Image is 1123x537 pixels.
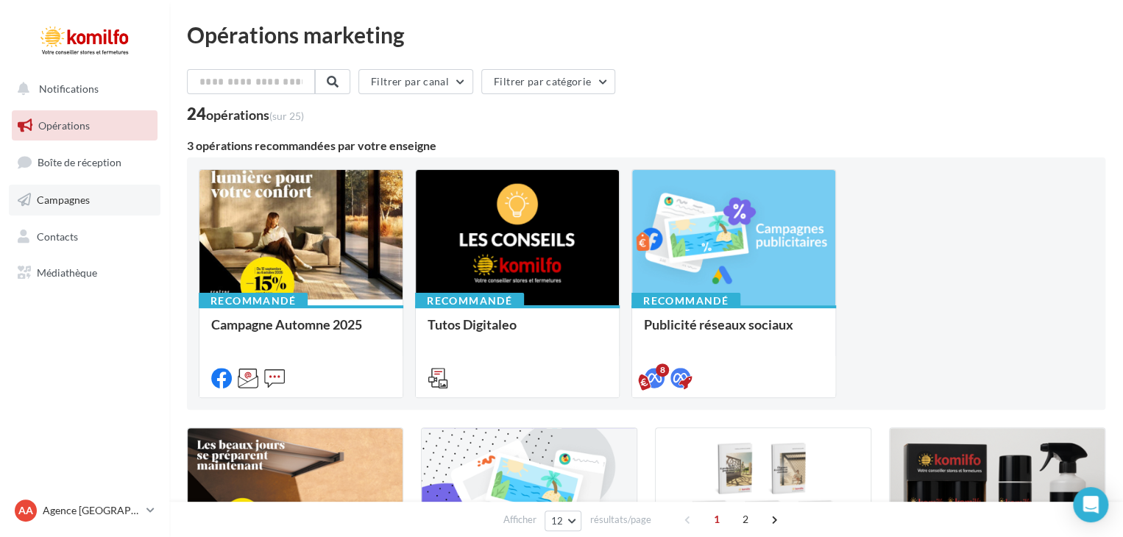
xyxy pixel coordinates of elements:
[644,317,823,346] div: Publicité réseaux sociaux
[1073,487,1108,522] div: Open Intercom Messenger
[631,293,740,309] div: Recommandé
[38,119,90,132] span: Opérations
[545,511,582,531] button: 12
[9,185,160,216] a: Campagnes
[551,515,564,527] span: 12
[187,24,1105,46] div: Opérations marketing
[589,513,651,527] span: résultats/page
[211,317,391,346] div: Campagne Automne 2025
[37,230,78,242] span: Contacts
[12,497,157,524] a: AA Agence [GEOGRAPHIC_DATA]
[358,69,473,94] button: Filtrer par canal
[39,82,99,95] span: Notifications
[481,69,615,94] button: Filtrer par catégorie
[428,317,607,346] div: Tutos Digitaleo
[9,110,160,141] a: Opérations
[503,513,536,527] span: Afficher
[269,110,304,122] span: (sur 25)
[37,266,97,279] span: Médiathèque
[206,108,304,121] div: opérations
[9,74,155,104] button: Notifications
[18,503,33,518] span: AA
[9,257,160,288] a: Médiathèque
[199,293,308,309] div: Recommandé
[9,221,160,252] a: Contacts
[43,503,141,518] p: Agence [GEOGRAPHIC_DATA]
[734,508,757,531] span: 2
[38,156,121,168] span: Boîte de réception
[415,293,524,309] div: Recommandé
[187,106,304,122] div: 24
[187,140,1105,152] div: 3 opérations recommandées par votre enseigne
[656,363,669,377] div: 8
[37,193,90,206] span: Campagnes
[705,508,729,531] span: 1
[9,146,160,178] a: Boîte de réception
